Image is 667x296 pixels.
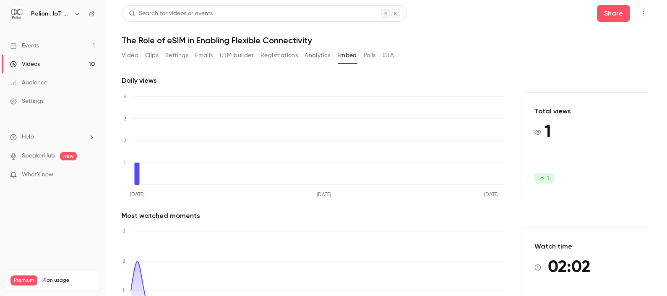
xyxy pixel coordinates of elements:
tspan: [DATE] [484,192,498,197]
span: 1 [534,173,554,183]
button: CTA [383,49,394,62]
tspan: 2 [124,139,126,144]
button: Emails [195,49,213,62]
tspan: 1 [122,288,124,293]
h2: Most watched moments [122,211,650,221]
tspan: 3 [124,117,126,122]
button: Video [122,49,138,62]
div: Events [10,42,39,50]
div: Search for videos or events [129,9,213,18]
tspan: 3 [122,229,125,234]
h6: Pelion : IoT Connectivity Made Effortless [31,10,70,18]
span: What's new [22,170,53,179]
span: 1 [545,120,551,145]
p: Total views [534,106,571,116]
img: Pelion : IoT Connectivity Made Effortless [10,7,24,21]
div: Videos [10,60,40,68]
button: Settings [165,49,188,62]
a: SpeakerHub [22,152,55,160]
div: Settings [10,97,44,105]
tspan: [DATE] [130,192,144,197]
p: Watch time [534,241,590,251]
button: Polls [364,49,376,62]
h1: The Role of eSIM in Enabling Flexible Connectivity [122,35,650,45]
tspan: 1 [124,161,125,166]
button: Clips [145,49,159,62]
tspan: 4 [124,94,127,100]
span: Premium [10,275,37,286]
tspan: [DATE] [317,192,331,197]
span: Help [22,133,34,141]
button: Registrations [261,49,298,62]
button: Share [597,5,630,22]
iframe: Noticeable Trigger [85,171,95,179]
div: Audience [10,79,47,87]
span: Plan usage [42,277,94,284]
button: Analytics [305,49,331,62]
tspan: 2 [122,259,125,264]
h2: Daily views [122,76,650,86]
button: UTM builder [220,49,254,62]
span: 02:02 [548,255,590,280]
span: new [60,152,77,160]
button: Embed [337,49,357,62]
button: Top Bar Actions [637,7,650,20]
li: help-dropdown-opener [10,133,95,141]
